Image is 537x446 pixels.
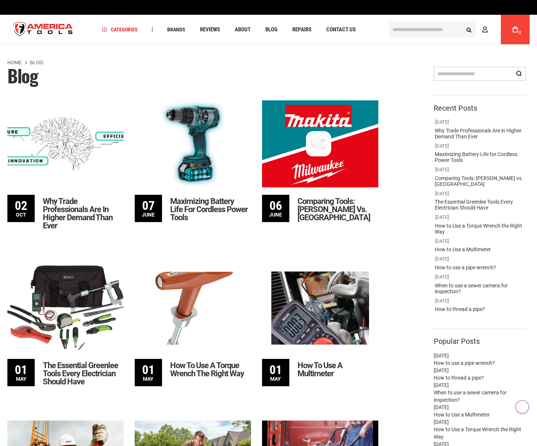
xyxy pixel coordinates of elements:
[7,359,35,386] div: May
[164,25,189,35] a: Brands
[262,359,289,376] span: 01
[235,27,251,32] span: About
[7,16,79,44] a: store logo
[102,27,138,32] span: Categories
[262,265,378,352] img: How to Use a Multimeter
[434,375,484,381] a: How to thread a pipe?
[7,59,22,66] a: Home
[7,195,35,212] span: 02
[231,25,254,35] a: About
[432,263,499,272] a: How to use a pipe wrench?
[519,31,521,35] span: 0
[435,256,449,262] span: [DATE]
[289,25,315,35] a: Repairs
[326,27,356,32] span: Contact Us
[434,360,495,366] a: How to use a pipe wrench?
[135,265,251,352] img: How to Use a Torque Wrench the Right Way
[7,100,124,187] img: Why Trade Professionals Are in Higher Demand Than Ever
[434,419,449,425] span: [DATE]
[435,143,449,149] span: [DATE]
[435,298,449,304] span: [DATE]
[434,353,449,359] span: [DATE]
[432,221,528,236] a: How to Use a Torque Wrench the Right Way
[434,382,449,388] span: [DATE]
[135,100,251,187] img: Maximizing Battery Life for Cordless Power Tools
[434,337,480,346] strong: Popular Posts
[39,195,124,232] a: Why Trade Professionals Are in Higher Demand Than Ever
[167,195,251,224] a: Maximizing Battery Life for Cordless Power Tools
[99,25,141,35] a: Categories
[432,197,528,212] a: The Essential Greenlee Tools Every Electrician Should Have
[432,245,494,254] a: How to Use a Multimeter
[432,149,528,165] a: Maximizing Battery Life for Cordless Power Tools
[265,27,278,32] span: Blog
[434,404,449,410] span: [DATE]
[262,25,281,35] a: Blog
[462,23,476,37] button: Search
[167,27,185,32] span: Brands
[7,265,124,352] img: The Essential Greenlee Tools Every Electrician Should Have
[435,167,449,172] span: [DATE]
[39,359,124,388] a: The Essential Greenlee Tools Every Electrician Should Have
[262,195,289,212] span: 06
[135,195,162,222] div: June
[7,359,35,376] span: 01
[434,367,449,373] span: [DATE]
[7,62,38,89] span: Blog
[294,195,378,224] a: Comparing Tools: [PERSON_NAME] vs. [GEOGRAPHIC_DATA]
[200,27,220,32] span: Reviews
[435,214,449,220] span: [DATE]
[434,412,490,418] a: How to Use a Multimeter
[434,390,507,403] a: When to use a sewer camera for inspection?
[7,195,35,222] div: Oct
[135,359,162,376] span: 01
[434,426,521,440] a: How to Use a Torque Wrench the Right Way
[432,304,488,314] a: How to thread a pipe?
[432,173,528,189] a: Comparing Tools: [PERSON_NAME] vs. [GEOGRAPHIC_DATA]
[508,15,522,44] a: 0
[435,119,449,125] span: [DATE]
[135,359,162,386] div: May
[167,359,251,380] a: How to Use a Torque Wrench the Right Way
[262,100,378,187] img: Comparing Tools: Makita vs. Milwaukee
[292,27,311,32] span: Repairs
[262,359,289,386] div: May
[435,238,449,244] span: [DATE]
[262,195,289,222] div: June
[323,25,359,35] a: Contact Us
[294,359,378,380] a: How to Use a Multimeter
[435,274,449,280] span: [DATE]
[435,191,449,196] span: [DATE]
[432,126,528,141] a: Why Trade Professionals Are in Higher Demand Than Ever
[432,281,528,296] a: When to use a sewer camera for inspection?
[7,16,79,44] img: America Tools
[30,60,43,65] strong: Blog
[197,25,223,35] a: Reviews
[434,104,477,113] strong: Recent Posts
[135,195,162,212] span: 07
